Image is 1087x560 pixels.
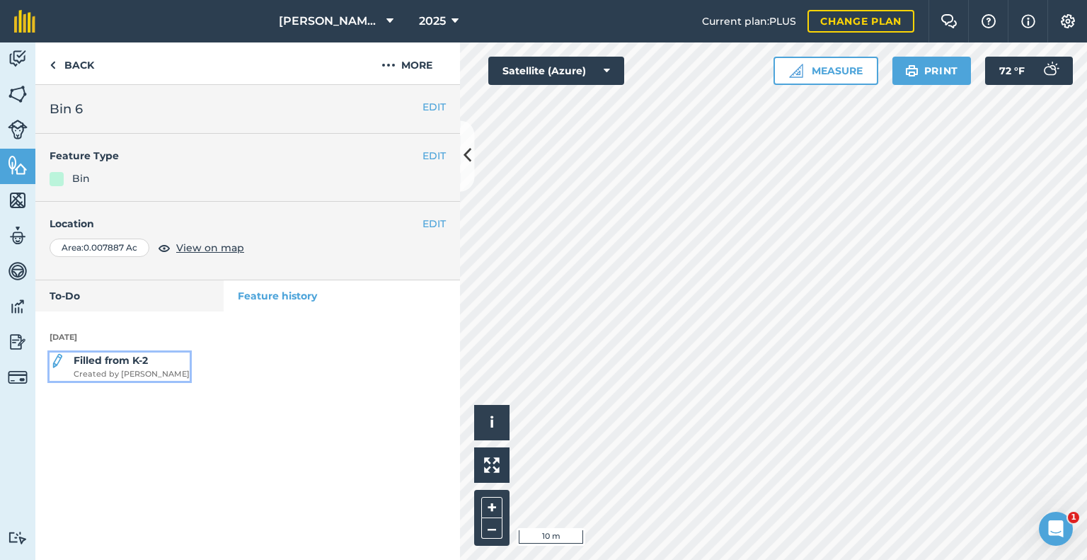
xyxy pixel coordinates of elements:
[50,239,149,257] div: Area : 0.007887 Ac
[158,239,244,256] button: View on map
[14,10,35,33] img: fieldmargin Logo
[8,531,28,544] img: svg+xml;base64,PD94bWwgdmVyc2lvbj0iMS4wIiBlbmNvZGluZz0idXRmLTgiPz4KPCEtLSBHZW5lcmF0b3I6IEFkb2JlIE...
[1059,14,1076,28] img: A cog icon
[50,148,422,164] h4: Feature Type
[484,457,500,473] img: Four arrows, one pointing top left, one top right, one bottom right and the last bottom left
[941,14,957,28] img: Two speech bubbles overlapping with the left bubble in the forefront
[158,239,171,256] img: svg+xml;base64,PHN2ZyB4bWxucz0iaHR0cDovL3d3dy53My5vcmcvMjAwMC9zdmciIHdpZHRoPSIxOCIgaGVpZ2h0PSIyNC...
[8,120,28,139] img: svg+xml;base64,PD94bWwgdmVyc2lvbj0iMS4wIiBlbmNvZGluZz0idXRmLTgiPz4KPCEtLSBHZW5lcmF0b3I6IEFkb2JlIE...
[789,64,803,78] img: Ruler icon
[50,57,56,74] img: svg+xml;base64,PHN2ZyB4bWxucz0iaHR0cDovL3d3dy53My5vcmcvMjAwMC9zdmciIHdpZHRoPSI5IiBoZWlnaHQ9IjI0Ii...
[50,353,190,381] a: Filled from K-2Created by [PERSON_NAME]
[474,405,510,440] button: i
[481,518,502,539] button: –
[422,216,446,232] button: EDIT
[490,413,494,431] span: i
[8,190,28,211] img: svg+xml;base64,PHN2ZyB4bWxucz0iaHR0cDovL3d3dy53My5vcmcvMjAwMC9zdmciIHdpZHRoPSI1NiIgaGVpZ2h0PSI2MC...
[8,48,28,69] img: svg+xml;base64,PD94bWwgdmVyc2lvbj0iMS4wIiBlbmNvZGluZz0idXRmLTgiPz4KPCEtLSBHZW5lcmF0b3I6IEFkb2JlIE...
[224,280,461,312] a: Feature history
[176,240,244,256] span: View on map
[905,62,919,79] img: svg+xml;base64,PHN2ZyB4bWxucz0iaHR0cDovL3d3dy53My5vcmcvMjAwMC9zdmciIHdpZHRoPSIxOSIgaGVpZ2h0PSIyNC...
[980,14,997,28] img: A question mark icon
[72,171,90,186] div: Bin
[488,57,624,85] button: Satellite (Azure)
[422,99,446,115] button: EDIT
[50,99,446,119] h2: Bin 6
[1068,512,1079,523] span: 1
[35,331,460,344] p: [DATE]
[1036,57,1064,85] img: svg+xml;base64,PD94bWwgdmVyc2lvbj0iMS4wIiBlbmNvZGluZz0idXRmLTgiPz4KPCEtLSBHZW5lcmF0b3I6IEFkb2JlIE...
[35,280,224,312] a: To-Do
[8,331,28,353] img: svg+xml;base64,PD94bWwgdmVyc2lvbj0iMS4wIiBlbmNvZGluZz0idXRmLTgiPz4KPCEtLSBHZW5lcmF0b3I6IEFkb2JlIE...
[702,13,796,29] span: Current plan : PLUS
[8,296,28,317] img: svg+xml;base64,PD94bWwgdmVyc2lvbj0iMS4wIiBlbmNvZGluZz0idXRmLTgiPz4KPCEtLSBHZW5lcmF0b3I6IEFkb2JlIE...
[807,10,914,33] a: Change plan
[74,354,148,367] strong: Filled from K-2
[381,57,396,74] img: svg+xml;base64,PHN2ZyB4bWxucz0iaHR0cDovL3d3dy53My5vcmcvMjAwMC9zdmciIHdpZHRoPSIyMCIgaGVpZ2h0PSIyNC...
[419,13,446,30] span: 2025
[1021,13,1035,30] img: svg+xml;base64,PHN2ZyB4bWxucz0iaHR0cDovL3d3dy53My5vcmcvMjAwMC9zdmciIHdpZHRoPSIxNyIgaGVpZ2h0PSIxNy...
[8,225,28,246] img: svg+xml;base64,PD94bWwgdmVyc2lvbj0iMS4wIiBlbmNvZGluZz0idXRmLTgiPz4KPCEtLSBHZW5lcmF0b3I6IEFkb2JlIE...
[354,42,460,84] button: More
[8,261,28,282] img: svg+xml;base64,PD94bWwgdmVyc2lvbj0iMS4wIiBlbmNvZGluZz0idXRmLTgiPz4KPCEtLSBHZW5lcmF0b3I6IEFkb2JlIE...
[8,367,28,387] img: svg+xml;base64,PD94bWwgdmVyc2lvbj0iMS4wIiBlbmNvZGluZz0idXRmLTgiPz4KPCEtLSBHZW5lcmF0b3I6IEFkb2JlIE...
[892,57,972,85] button: Print
[1039,512,1073,546] iframe: Intercom live chat
[422,148,446,164] button: EDIT
[279,13,381,30] span: [PERSON_NAME] Farm
[50,353,65,370] img: svg+xml;base64,PD94bWwgdmVyc2lvbj0iMS4wIiBlbmNvZGluZz0idXRmLTgiPz4KPCEtLSBHZW5lcmF0b3I6IEFkb2JlIE...
[985,57,1073,85] button: 72 °F
[999,57,1025,85] span: 72 ° F
[481,497,502,518] button: +
[74,368,190,381] span: Created by [PERSON_NAME]
[35,42,108,84] a: Back
[50,216,446,232] h4: Location
[773,57,878,85] button: Measure
[8,154,28,176] img: svg+xml;base64,PHN2ZyB4bWxucz0iaHR0cDovL3d3dy53My5vcmcvMjAwMC9zdmciIHdpZHRoPSI1NiIgaGVpZ2h0PSI2MC...
[8,84,28,105] img: svg+xml;base64,PHN2ZyB4bWxucz0iaHR0cDovL3d3dy53My5vcmcvMjAwMC9zdmciIHdpZHRoPSI1NiIgaGVpZ2h0PSI2MC...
